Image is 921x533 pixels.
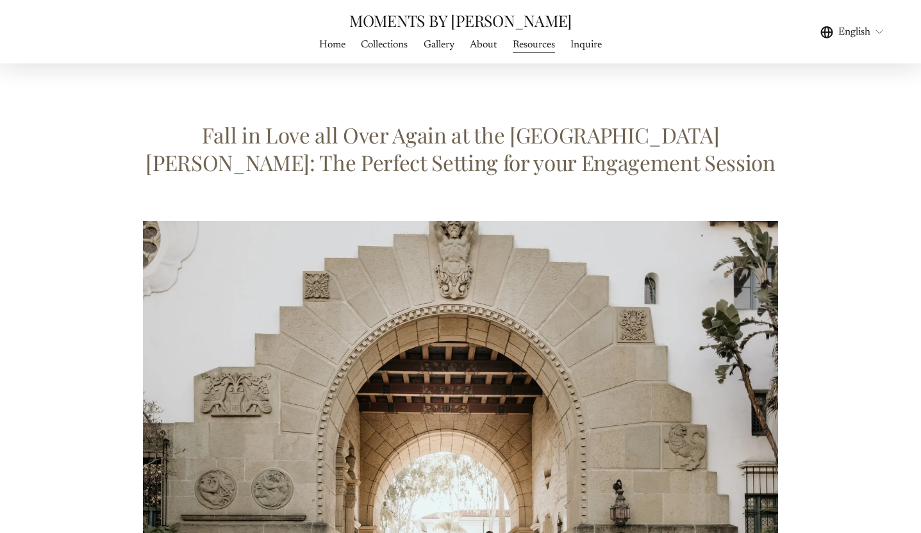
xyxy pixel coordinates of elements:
span: English [838,24,870,40]
div: language picker [820,23,884,40]
a: About [470,36,497,53]
a: Collections [361,36,408,53]
a: Inquire [570,36,602,53]
span: Gallery [424,37,454,53]
a: folder dropdown [424,36,454,53]
a: MOMENTS BY [PERSON_NAME] [349,10,572,31]
a: Resources [513,36,555,53]
a: Home [319,36,345,53]
h1: Fall in Love all Over Again at the [GEOGRAPHIC_DATA][PERSON_NAME]: The Perfect Setting for your E... [143,121,779,176]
